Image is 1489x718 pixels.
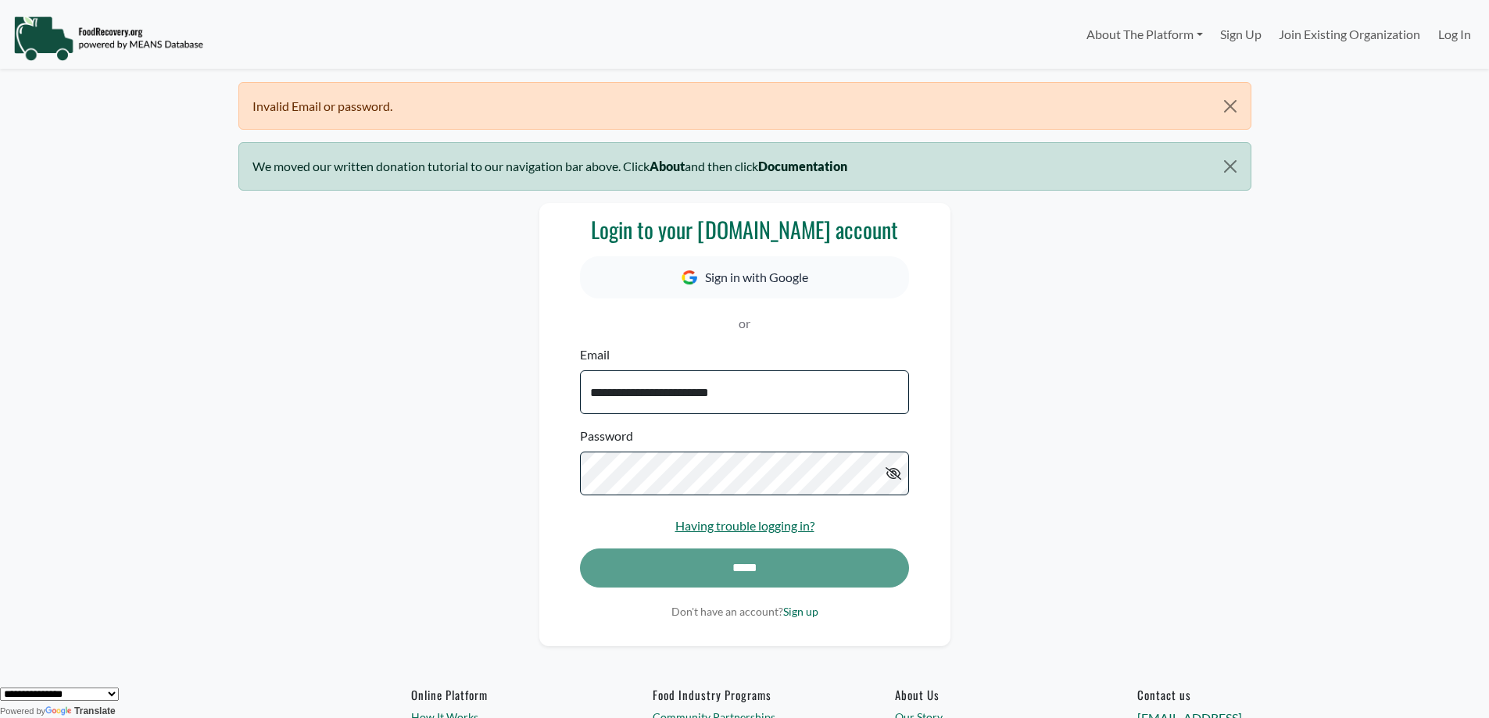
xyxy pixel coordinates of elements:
label: Email [580,345,610,364]
img: NavigationLogo_FoodRecovery-91c16205cd0af1ed486a0f1a7774a6544ea792ac00100771e7dd3ec7c0e58e41.png [13,15,203,62]
p: or [580,314,908,333]
a: Having trouble logging in? [675,518,814,533]
a: Join Existing Organization [1270,19,1429,50]
button: Close [1210,83,1250,130]
label: Password [580,427,633,445]
img: Google Translate [45,706,74,717]
a: Sign up [783,605,818,618]
b: About [650,159,685,173]
button: Close [1210,143,1250,190]
div: Invalid Email or password. [238,82,1251,130]
b: Documentation [758,159,847,173]
img: Google Icon [682,270,697,285]
p: Don't have an account? [580,603,908,620]
a: Sign Up [1212,19,1270,50]
button: Sign in with Google [580,256,908,298]
h3: Login to your [DOMAIN_NAME] account [580,216,908,243]
a: Translate [45,705,116,716]
a: About The Platform [1077,19,1211,50]
a: Log In [1430,19,1480,50]
div: We moved our written donation tutorial to our navigation bar above. Click and then click [238,142,1251,190]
